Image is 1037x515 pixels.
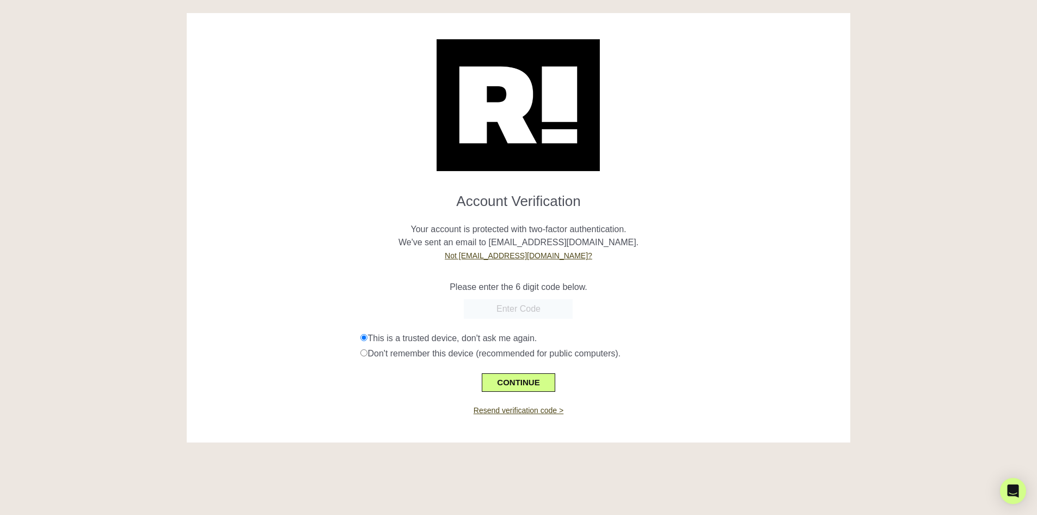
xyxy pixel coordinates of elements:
p: Your account is protected with two-factor authentication. We've sent an email to [EMAIL_ADDRESS][... [195,210,843,262]
div: This is a trusted device, don't ask me again. [360,332,842,345]
h1: Account Verification [195,184,843,210]
p: Please enter the 6 digit code below. [195,281,843,294]
a: Not [EMAIL_ADDRESS][DOMAIN_NAME]? [445,251,592,260]
button: CONTINUE [482,373,555,392]
input: Enter Code [464,299,573,319]
div: Open Intercom Messenger [1000,478,1026,504]
img: Retention.com [437,39,600,171]
a: Resend verification code > [474,406,563,415]
div: Don't remember this device (recommended for public computers). [360,347,842,360]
